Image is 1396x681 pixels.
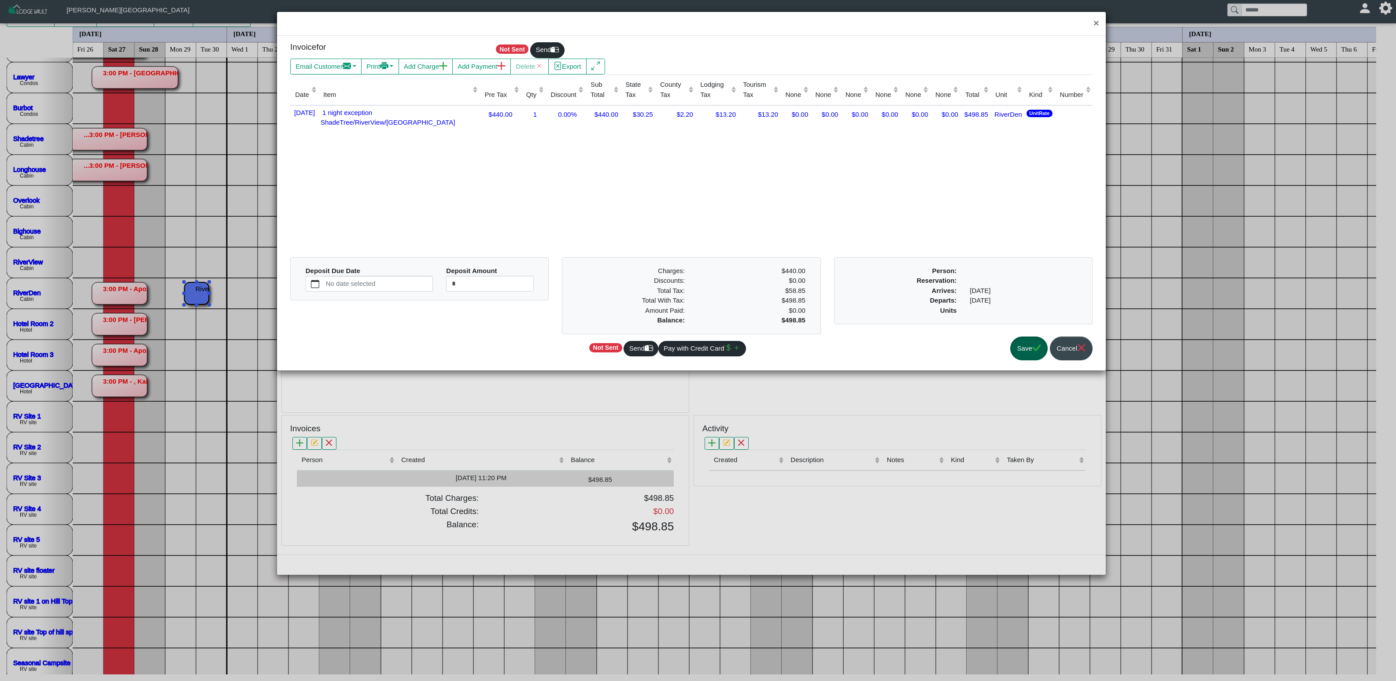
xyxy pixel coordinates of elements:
[571,306,691,316] div: Amount Paid:
[588,108,618,120] div: $440.00
[743,80,771,100] div: Tourism Tax
[343,62,351,70] svg: envelope fill
[591,62,600,70] svg: arrows angle expand
[698,108,736,120] div: $13.20
[1032,344,1041,352] svg: check
[399,59,453,74] button: Add Chargeplus lg
[485,90,512,100] div: Pre Tax
[586,59,605,74] button: arrows angle expand
[591,80,611,100] div: Sub Total
[548,108,584,120] div: 0.00%
[816,90,831,100] div: None
[963,108,988,120] div: $498.85
[571,266,691,276] div: Charges:
[571,286,691,296] div: Total Tax:
[963,286,1090,296] div: [DATE]
[1077,344,1086,352] svg: x
[497,62,506,70] svg: plus lg
[623,108,653,120] div: $30.25
[316,42,326,52] span: for
[295,90,309,100] div: Date
[589,343,622,352] span: Not Sent
[783,108,808,120] div: $0.00
[1087,12,1106,35] button: Close
[993,108,1022,120] div: RiverDen
[311,280,319,288] svg: calendar
[732,344,741,352] svg: plus
[571,276,691,286] div: Discounts:
[290,59,362,74] button: Email Customerenvelope fill
[657,108,693,120] div: $2.20
[645,344,653,352] svg: mailbox2
[785,90,801,100] div: None
[510,59,549,74] button: Deletex
[496,44,529,54] span: Not Sent
[324,276,432,291] label: No date selected
[292,107,315,116] span: [DATE]
[691,296,812,306] div: $498.85
[782,267,805,274] span: $440.00
[812,108,838,120] div: $0.00
[554,62,562,70] svg: file excel
[940,307,957,314] b: Units
[571,296,691,306] div: Total With Tax:
[306,276,324,291] button: calendar
[290,42,481,52] h5: Invoice
[550,90,576,100] div: Discount
[932,287,957,294] b: Arrives:
[842,108,868,120] div: $0.00
[963,296,1090,306] div: [DATE]
[439,62,447,70] svg: plus lg
[930,296,957,304] b: Departs:
[932,267,957,274] b: Person:
[321,107,455,126] span: 1 night exception ShadeTree/RiverView/[GEOGRAPHIC_DATA]
[873,108,898,120] div: $0.00
[916,277,957,284] b: Reservation:
[1010,337,1048,361] button: Savecheck
[658,341,746,357] button: Pay with Credit Cardcurrency dollarplus
[700,80,729,100] div: Lodging Tax
[452,59,511,74] button: Add Paymentplus lg
[846,90,861,100] div: None
[995,90,1015,100] div: Unit
[903,108,928,120] div: $0.00
[380,62,388,70] svg: printer fill
[935,90,951,100] div: None
[524,108,544,120] div: 1
[361,59,399,74] button: Printprinter fill
[1060,90,1083,100] div: Number
[624,341,658,357] button: Sendmailbox2
[724,344,733,352] svg: currency dollar
[660,80,686,100] div: County Tax
[875,90,891,100] div: None
[482,108,519,120] div: $440.00
[657,316,685,324] b: Balance:
[691,276,812,286] div: $0.00
[446,267,497,274] b: Deposit Amount
[905,90,921,100] div: None
[323,90,470,100] div: Item
[740,108,778,120] div: $13.20
[698,286,805,296] div: $58.85
[782,316,805,324] b: $498.85
[306,267,360,274] b: Deposit Due Date
[1029,90,1046,100] div: Kind
[1050,337,1093,361] button: Cancelx
[526,90,536,100] div: Qty
[933,108,958,120] div: $0.00
[965,90,981,100] div: Total
[691,306,812,316] div: $0.00
[625,80,646,100] div: State Tax
[548,59,587,74] button: file excelExport
[551,45,559,54] svg: mailbox2
[530,42,565,58] button: Sendmailbox2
